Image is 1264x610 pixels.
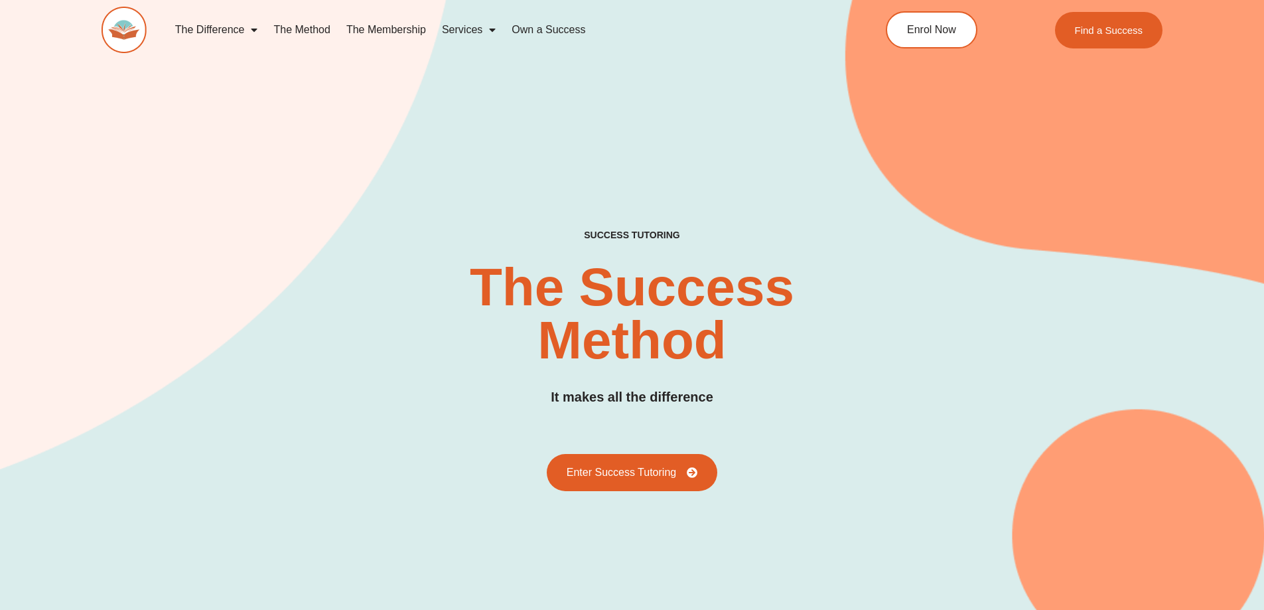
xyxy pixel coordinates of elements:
a: The Difference [167,15,266,45]
a: The Method [265,15,338,45]
a: Own a Success [504,15,593,45]
a: The Membership [338,15,434,45]
h2: The Success Method [392,261,873,367]
a: Services [434,15,504,45]
span: Enrol Now [907,25,956,35]
h3: It makes all the difference [551,387,713,408]
h4: SUCCESS TUTORING​ [475,230,790,241]
a: Enter Success Tutoring [547,454,717,491]
span: Enter Success Tutoring [567,467,676,478]
a: Find a Success [1055,12,1163,48]
nav: Menu [167,15,825,45]
a: Enrol Now [886,11,977,48]
span: Find a Success [1075,25,1143,35]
